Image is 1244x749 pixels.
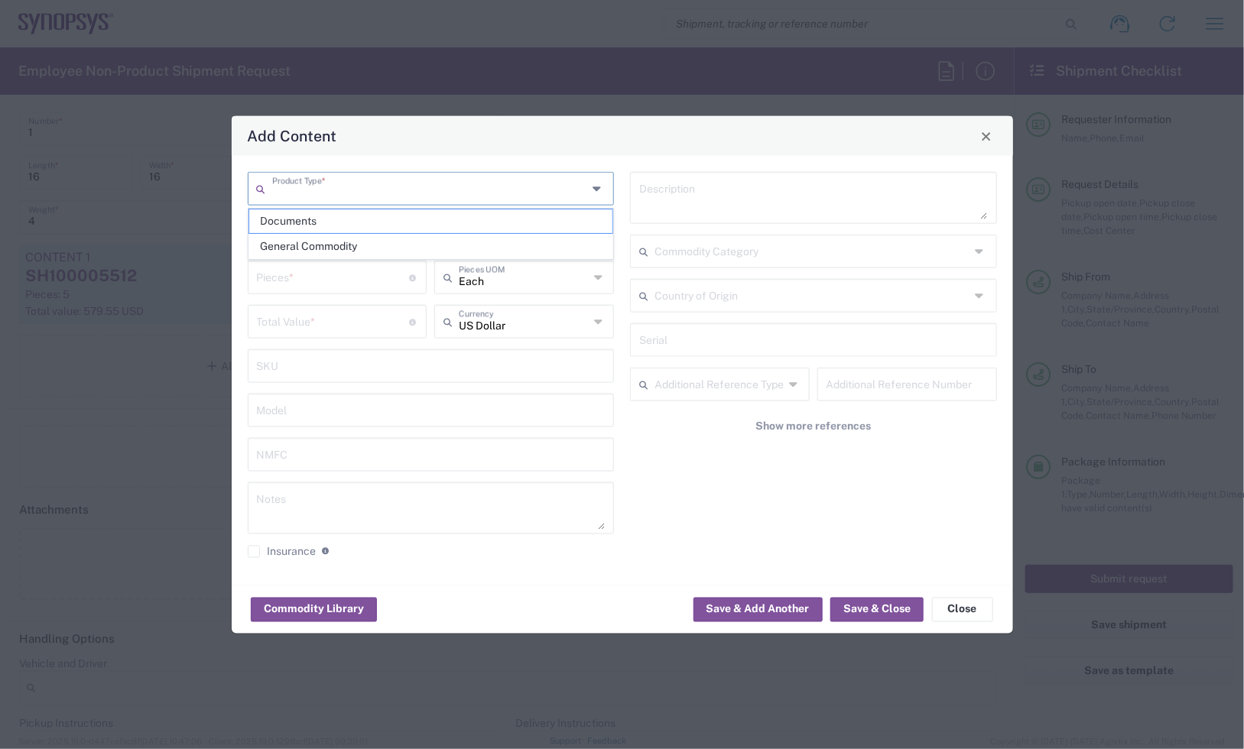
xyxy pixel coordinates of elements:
[247,125,336,147] h4: Add Content
[976,125,997,147] button: Close
[693,597,823,621] button: Save & Add Another
[932,597,993,621] button: Close
[249,235,612,258] span: General Commodity
[249,209,612,233] span: Documents
[830,597,924,621] button: Save & Close
[251,597,377,621] button: Commodity Library
[248,546,317,558] label: Insurance
[755,419,871,433] span: Show more references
